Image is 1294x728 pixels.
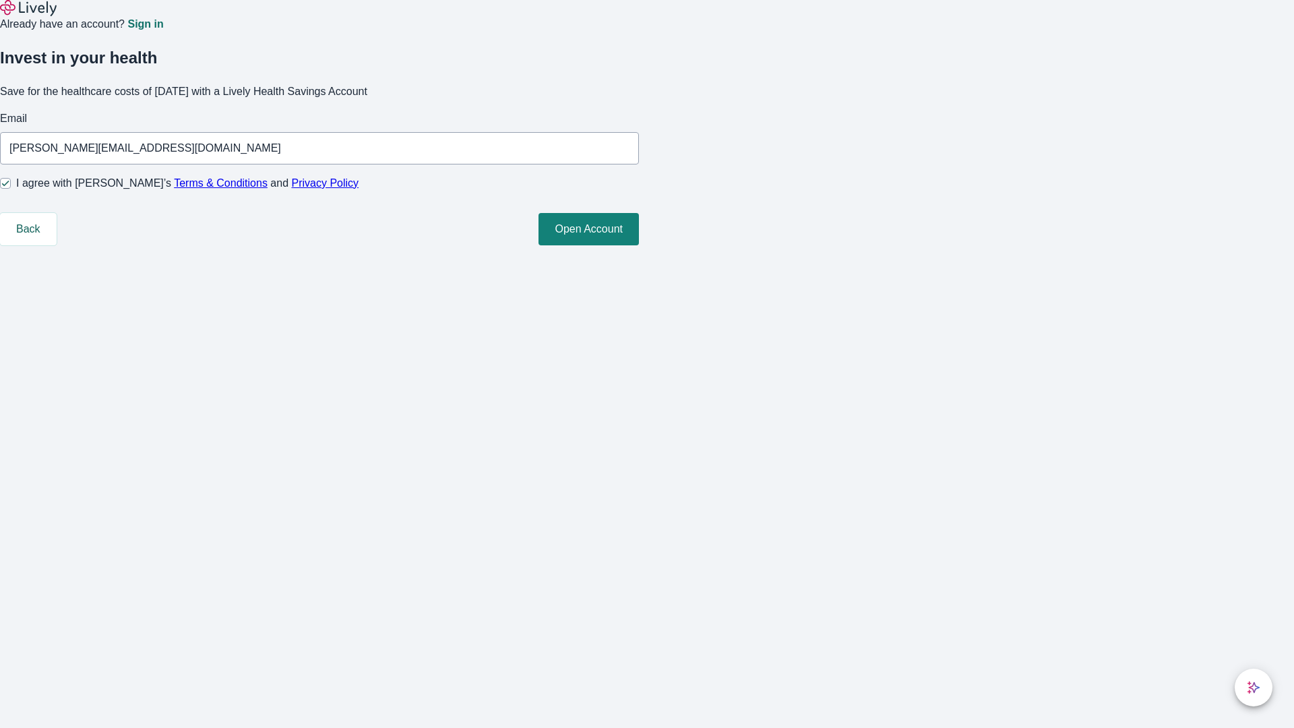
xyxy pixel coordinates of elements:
svg: Lively AI Assistant [1247,681,1260,694]
button: Open Account [538,213,639,245]
a: Sign in [127,19,163,30]
button: chat [1235,669,1272,706]
a: Terms & Conditions [174,177,268,189]
a: Privacy Policy [292,177,359,189]
span: I agree with [PERSON_NAME]’s and [16,175,359,191]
